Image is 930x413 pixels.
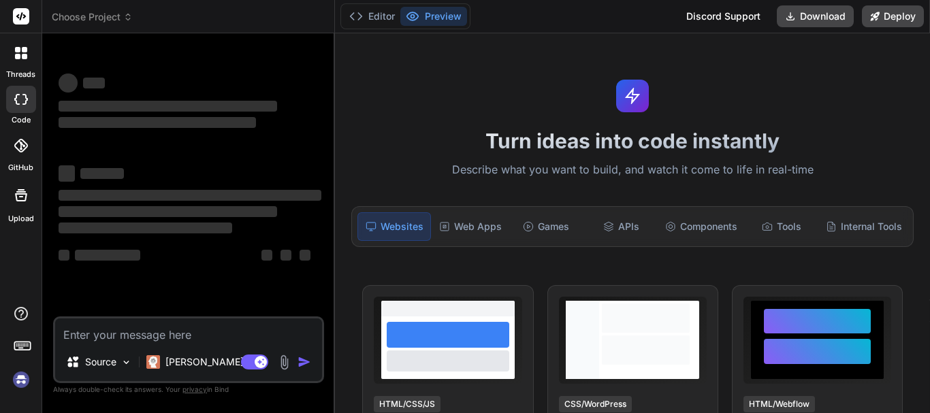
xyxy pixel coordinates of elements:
[146,355,160,369] img: Claude 4 Sonnet
[357,212,431,241] div: Websites
[59,190,321,201] span: ‌
[59,250,69,261] span: ‌
[261,250,272,261] span: ‌
[59,117,256,128] span: ‌
[585,212,657,241] div: APIs
[276,354,292,370] img: attachment
[559,396,632,412] div: CSS/WordPress
[298,355,311,369] img: icon
[59,165,75,182] span: ‌
[510,212,582,241] div: Games
[59,206,277,217] span: ‌
[182,385,207,393] span: privacy
[165,355,267,369] p: [PERSON_NAME] 4 S..
[59,101,277,112] span: ‌
[59,73,78,93] span: ‌
[280,250,291,261] span: ‌
[777,5,854,27] button: Download
[8,162,33,174] label: GitHub
[12,114,31,126] label: code
[8,213,34,225] label: Upload
[75,250,140,261] span: ‌
[300,250,310,261] span: ‌
[862,5,924,27] button: Deploy
[80,168,124,179] span: ‌
[343,161,922,179] p: Describe what you want to build, and watch it come to life in real-time
[434,212,507,241] div: Web Apps
[400,7,467,26] button: Preview
[83,78,105,88] span: ‌
[374,396,440,412] div: HTML/CSS/JS
[743,396,815,412] div: HTML/Webflow
[344,7,400,26] button: Editor
[53,383,324,396] p: Always double-check its answers. Your in Bind
[10,368,33,391] img: signin
[52,10,133,24] span: Choose Project
[678,5,769,27] div: Discord Support
[85,355,116,369] p: Source
[343,129,922,153] h1: Turn ideas into code instantly
[121,357,132,368] img: Pick Models
[820,212,908,241] div: Internal Tools
[745,212,818,241] div: Tools
[59,222,232,233] span: ‌
[6,69,35,80] label: threads
[660,212,743,241] div: Components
